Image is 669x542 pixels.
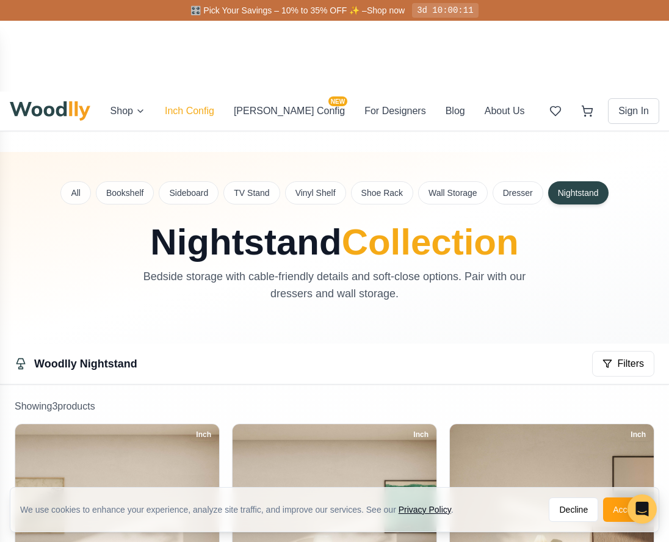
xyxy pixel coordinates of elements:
button: Wall Storage [418,181,488,204]
button: Sign In [608,98,659,124]
button: Vinyl Shelf [285,181,346,204]
button: Nightstand [548,181,609,204]
button: Sideboard [159,181,219,204]
span: 🎛️ Pick Your Savings – 10% to 35% OFF ✨ – [190,5,366,15]
button: Shoe Rack [351,181,413,204]
span: Filters [617,356,644,371]
div: We use cookies to enhance your experience, analyze site traffic, and improve our services. See our . [20,504,463,516]
a: Woodlly Nightstand [34,358,137,370]
div: Inch [190,428,217,441]
button: TV Stand [223,181,280,204]
a: Shop now [367,5,405,15]
a: Privacy Policy [399,505,451,515]
span: NEW [328,96,347,106]
button: Inch Config [165,104,214,118]
div: 3d 10:00:11 [412,3,478,18]
button: Blog [446,104,465,118]
button: Accept [603,497,649,522]
button: Shop [110,104,145,118]
button: Dresser [493,181,543,204]
button: All [60,181,91,204]
button: For Designers [364,104,425,118]
div: Inch [408,428,434,441]
p: Bedside storage with cable-friendly details and soft-close options. Pair with our dressers and wa... [129,268,540,302]
button: Decline [549,497,598,522]
h1: Nightstand [61,224,608,261]
button: Bookshelf [96,181,154,204]
button: Filters [592,351,654,377]
span: Collection [342,222,519,262]
div: Inch [625,428,651,441]
img: Woodlly [10,101,90,121]
div: Open Intercom Messenger [627,494,657,524]
button: [PERSON_NAME] ConfigNEW [234,104,345,118]
button: About Us [485,104,525,118]
p: Showing 3 product s [15,399,654,414]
